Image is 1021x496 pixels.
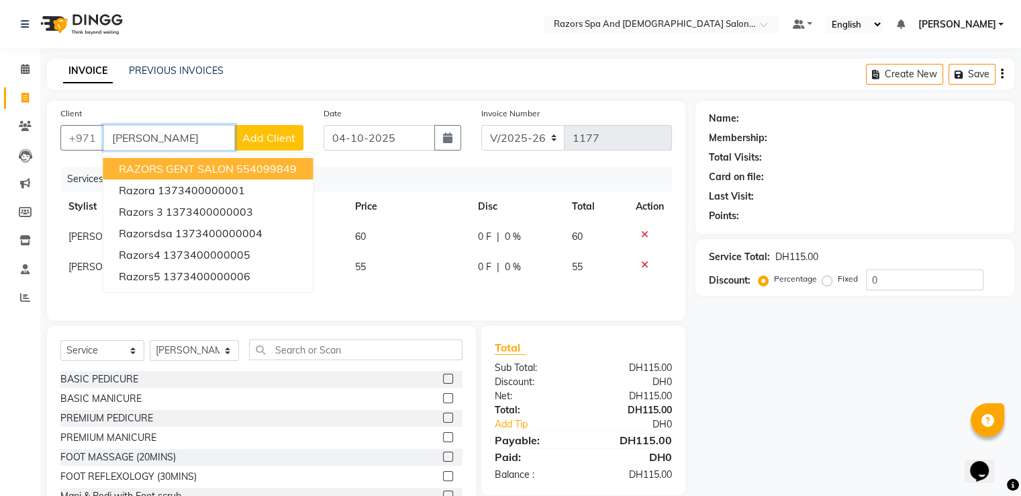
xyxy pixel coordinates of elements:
[60,450,176,464] div: FOOT MASSAGE (20MINS)
[495,341,526,355] span: Total
[324,108,342,120] label: Date
[119,248,160,261] span: razors4
[485,417,599,431] a: Add Tip
[68,261,144,273] span: [PERSON_NAME]
[103,125,235,151] input: Search by Name/Mobile/Email/Code
[119,183,155,197] span: razora
[572,231,583,243] span: 60
[709,250,770,264] div: Service Total:
[119,162,234,175] span: RAZORS GENT SALON
[583,403,682,417] div: DH115.00
[119,205,163,218] span: Razors 3
[355,261,366,273] span: 55
[481,108,540,120] label: Invoice Number
[478,260,491,274] span: 0 F
[485,389,583,403] div: Net:
[163,270,250,283] ngb-highlight: 1373400000006
[485,449,583,465] div: Paid:
[60,372,138,386] div: BASIC PEDICURE
[485,432,583,448] div: Payable:
[478,230,491,244] span: 0 F
[775,250,818,264] div: DH115.00
[163,248,250,261] ngb-highlight: 1373400000005
[485,375,583,389] div: Discount:
[485,361,583,375] div: Sub Total:
[572,261,583,273] span: 55
[347,192,470,222] th: Price
[175,226,262,240] ngb-highlight: 1373400000004
[583,361,682,375] div: DH115.00
[838,273,858,285] label: Fixed
[485,468,583,482] div: Balance :
[60,411,153,425] div: PREMIUM PEDICURE
[236,162,297,175] ngb-highlight: 554099849
[965,442,1008,483] iframe: chat widget
[709,190,754,204] div: Last Visit:
[628,192,672,222] th: Action
[60,192,189,222] th: Stylist
[583,468,682,482] div: DH115.00
[497,260,499,274] span: |
[709,131,767,145] div: Membership:
[866,64,943,85] button: Create New
[60,108,82,120] label: Client
[497,230,499,244] span: |
[119,226,173,240] span: Razorsdsa
[599,417,681,431] div: DH0
[62,167,682,192] div: Services
[284,192,347,222] th: Qty
[505,260,521,274] span: 0 %
[949,64,995,85] button: Save
[63,59,113,83] a: INVOICE
[242,131,295,144] span: Add Client
[709,112,739,126] div: Name:
[158,183,245,197] ngb-highlight: 1373400000001
[709,209,739,223] div: Points:
[234,125,303,151] button: Add Client
[709,274,750,288] div: Discount:
[709,151,762,165] div: Total Visits:
[34,5,126,43] img: logo
[774,273,817,285] label: Percentage
[60,470,197,484] div: FOOT REFLEXOLOGY (30MINS)
[249,339,463,360] input: Search or Scan
[583,449,682,465] div: DH0
[583,389,682,403] div: DH115.00
[60,125,105,151] button: +971
[355,231,366,243] span: 60
[119,270,160,283] span: razors5
[583,375,682,389] div: DH0
[60,392,142,406] div: BASIC MANICURE
[505,230,521,244] span: 0 %
[68,231,144,243] span: [PERSON_NAME]
[583,432,682,448] div: DH115.00
[129,65,224,77] a: PREVIOUS INVOICES
[485,403,583,417] div: Total:
[470,192,564,222] th: Disc
[60,431,156,445] div: PREMIUM MANICURE
[918,17,995,32] span: [PERSON_NAME]
[166,205,253,218] ngb-highlight: 1373400000003
[709,170,764,184] div: Card on file:
[564,192,628,222] th: Total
